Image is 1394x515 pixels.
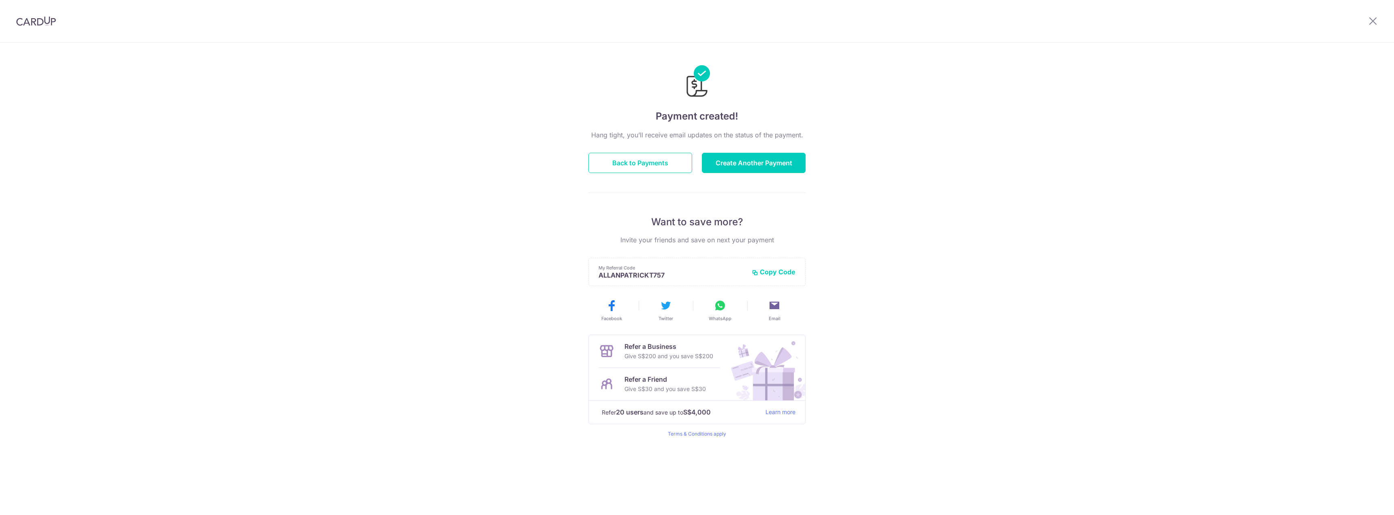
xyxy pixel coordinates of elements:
h4: Payment created! [588,109,806,124]
img: Payments [684,65,710,99]
button: Back to Payments [588,153,692,173]
p: Give S$30 and you save S$30 [624,384,706,394]
strong: 20 users [616,407,644,417]
p: Give S$200 and you save S$200 [624,351,713,361]
span: Email [769,315,780,322]
p: Refer a Business [624,342,713,351]
a: Learn more [765,407,795,417]
p: ALLANPATRICKT757 [599,271,745,279]
span: Twitter [659,315,673,322]
button: Copy Code [752,268,795,276]
strong: S$4,000 [683,407,711,417]
p: Want to save more? [588,216,806,229]
a: Terms & Conditions apply [668,431,726,437]
p: Refer and save up to [602,407,759,417]
p: Hang tight, you’ll receive email updates on the status of the payment. [588,130,806,140]
p: My Referral Code [599,265,745,271]
span: WhatsApp [709,315,731,322]
img: Refer [723,335,805,400]
span: Facebook [601,315,622,322]
button: Facebook [588,299,635,322]
button: Create Another Payment [702,153,806,173]
button: Email [750,299,798,322]
button: Twitter [642,299,690,322]
button: WhatsApp [696,299,744,322]
iframe: Opens a widget where you can find more information [1342,491,1386,511]
p: Invite your friends and save on next your payment [588,235,806,245]
p: Refer a Friend [624,374,706,384]
img: CardUp [16,16,56,26]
